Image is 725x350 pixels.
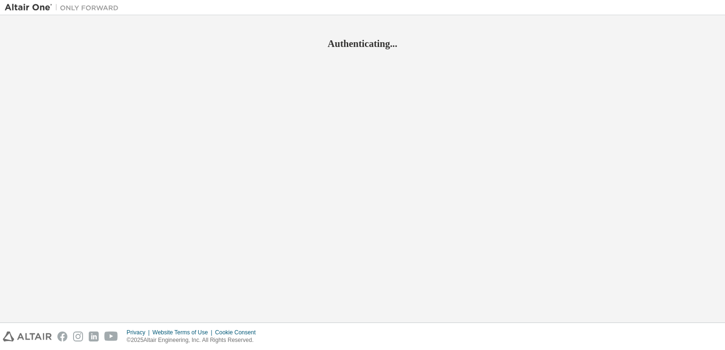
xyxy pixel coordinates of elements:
[57,332,67,341] img: facebook.svg
[127,329,152,336] div: Privacy
[89,332,99,341] img: linkedin.svg
[215,329,261,336] div: Cookie Consent
[5,3,123,12] img: Altair One
[127,336,261,344] p: © 2025 Altair Engineering, Inc. All Rights Reserved.
[5,37,720,50] h2: Authenticating...
[104,332,118,341] img: youtube.svg
[152,329,215,336] div: Website Terms of Use
[3,332,52,341] img: altair_logo.svg
[73,332,83,341] img: instagram.svg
